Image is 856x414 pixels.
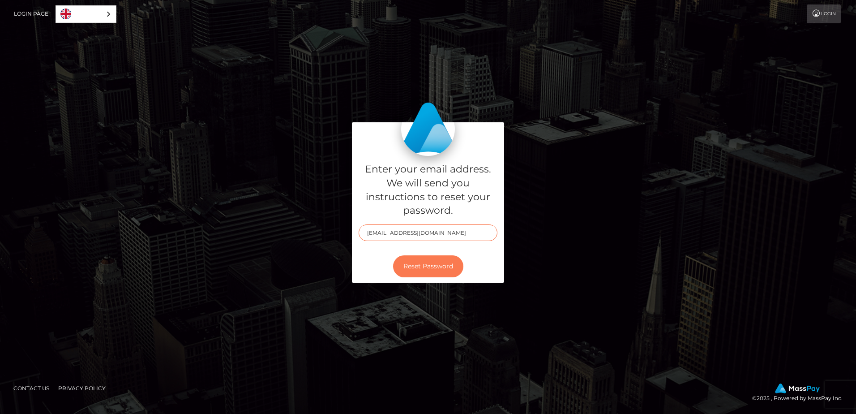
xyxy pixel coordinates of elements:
aside: Language selected: English [56,5,116,23]
button: Reset Password [393,255,463,277]
a: Login Page [14,4,48,23]
img: MassPay [775,384,820,393]
a: Contact Us [10,381,53,395]
div: Language [56,5,116,23]
a: English [56,6,116,22]
img: MassPay Login [401,102,455,156]
h5: Enter your email address. We will send you instructions to reset your password. [359,163,497,218]
a: Login [807,4,841,23]
div: © 2025 , Powered by MassPay Inc. [752,384,849,403]
input: E-mail... [359,224,497,241]
a: Privacy Policy [55,381,109,395]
